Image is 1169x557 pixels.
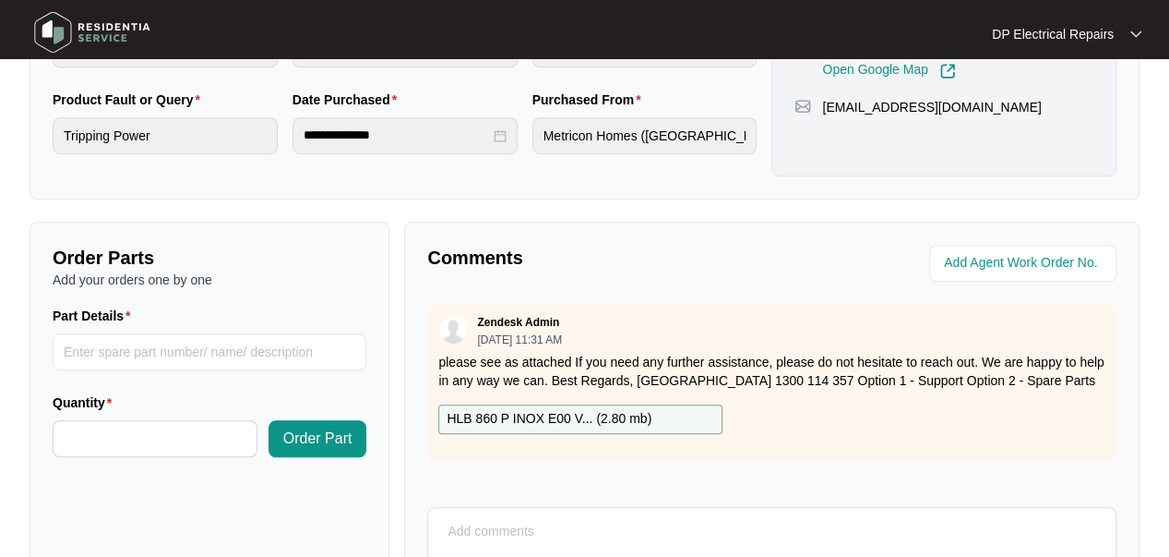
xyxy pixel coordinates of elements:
label: Part Details [53,307,138,325]
input: Quantity [54,421,256,456]
p: Comments [427,245,758,271]
label: Date Purchased [292,91,404,109]
p: DP Electrical Repairs [992,25,1114,43]
p: [DATE] 11:31 AM [477,334,562,345]
input: Part Details [53,333,366,370]
input: Date Purchased [304,126,490,145]
label: Purchased From [532,91,649,109]
input: Product Fault or Query [53,117,278,154]
input: Purchased From [532,117,757,154]
img: map-pin [794,98,811,115]
span: Order Part [283,428,352,450]
img: user.svg [439,316,467,344]
img: Link-External [939,63,956,79]
button: Order Part [268,420,367,457]
img: dropdown arrow [1130,30,1141,39]
input: Add Agent Work Order No. [944,252,1105,274]
p: Order Parts [53,245,366,271]
p: Zendesk Admin [477,315,559,330]
img: residentia service logo [28,5,157,60]
p: HLB 860 P INOX E00 V... ( 2.80 mb ) [447,409,651,430]
p: Add your orders one by one [53,271,366,289]
label: Quantity [53,394,119,412]
a: Open Google Map [822,63,955,79]
label: Product Fault or Query [53,91,208,109]
p: [EMAIL_ADDRESS][DOMAIN_NAME] [822,98,1041,116]
p: please see as attached If you need any further assistance, please do not hesitate to reach out. W... [438,353,1105,390]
